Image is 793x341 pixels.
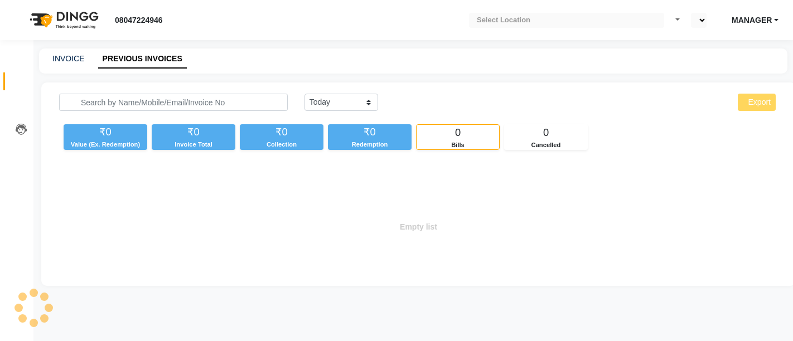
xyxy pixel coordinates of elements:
span: Empty list [59,163,778,275]
div: Bills [417,140,499,150]
input: Search by Name/Mobile/Email/Invoice No [59,94,288,111]
a: PREVIOUS INVOICES [98,49,186,69]
div: ₹0 [64,124,147,140]
span: MANAGER [732,14,772,26]
a: INVOICE [52,53,84,64]
div: 0 [417,125,499,140]
div: Collection [240,140,323,149]
div: ₹0 [152,124,235,140]
div: ₹0 [328,124,412,140]
b: 08047224946 [123,4,172,36]
div: Cancelled [505,140,587,150]
div: 0 [505,125,587,140]
div: Select Location [473,14,525,26]
div: ₹0 [240,124,323,140]
img: logo [28,4,105,36]
div: Invoice Total [152,140,235,149]
div: Redemption [328,140,412,149]
div: Value (Ex. Redemption) [64,140,147,149]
